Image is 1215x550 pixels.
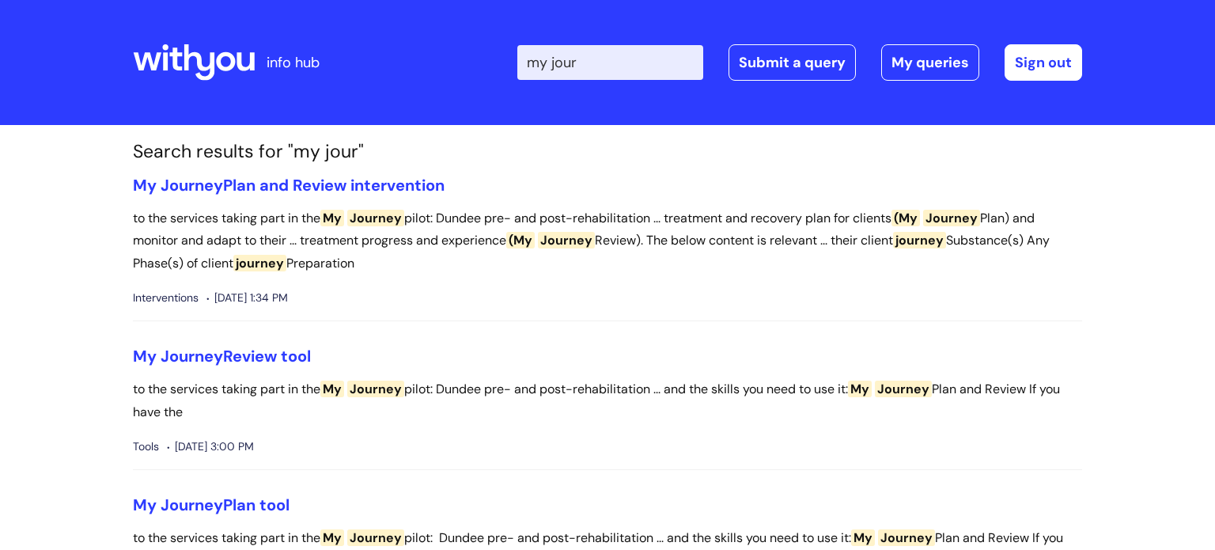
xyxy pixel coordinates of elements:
[133,207,1082,275] p: to the services taking part in the pilot: Dundee pre- and post-rehabilitation ... treatment and r...
[1005,44,1082,81] a: Sign out
[233,255,286,271] span: journey
[161,346,223,366] span: Journey
[167,437,254,457] span: [DATE] 3:00 PM
[729,44,856,81] a: Submit a query
[320,529,344,546] span: My
[206,288,288,308] span: [DATE] 1:34 PM
[267,50,320,75] p: info hub
[161,175,223,195] span: Journey
[506,232,535,248] span: (My
[320,210,344,226] span: My
[133,346,311,366] a: My JourneyReview tool
[878,529,935,546] span: Journey
[347,381,404,397] span: Journey
[848,381,872,397] span: My
[851,529,875,546] span: My
[320,381,344,397] span: My
[517,45,703,80] input: Search
[538,232,595,248] span: Journey
[133,437,159,457] span: Tools
[133,141,1082,163] h1: Search results for "my jour"
[161,495,223,515] span: Journey
[347,529,404,546] span: Journey
[133,495,290,515] a: My JourneyPlan tool
[133,175,445,195] a: My JourneyPlan and Review intervention
[133,175,157,195] span: My
[517,44,1082,81] div: | -
[133,346,157,366] span: My
[133,288,199,308] span: Interventions
[893,232,946,248] span: journey
[875,381,932,397] span: Journey
[891,210,920,226] span: (My
[133,378,1082,424] p: to the services taking part in the pilot: Dundee pre- and post-rehabilitation ... and the skills ...
[347,210,404,226] span: Journey
[881,44,979,81] a: My queries
[923,210,980,226] span: Journey
[133,495,157,515] span: My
